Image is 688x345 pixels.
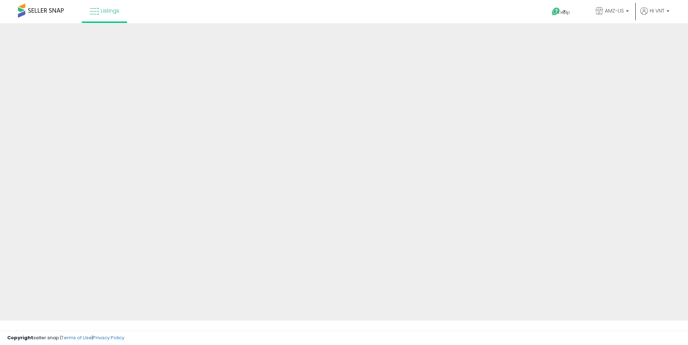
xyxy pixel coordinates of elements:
[101,7,119,14] span: Listings
[650,7,664,14] span: Hi VNT
[560,9,570,15] span: Help
[551,7,560,16] i: Get Help
[605,7,624,14] span: AMZ-US
[546,2,584,23] a: Help
[640,7,669,23] a: Hi VNT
